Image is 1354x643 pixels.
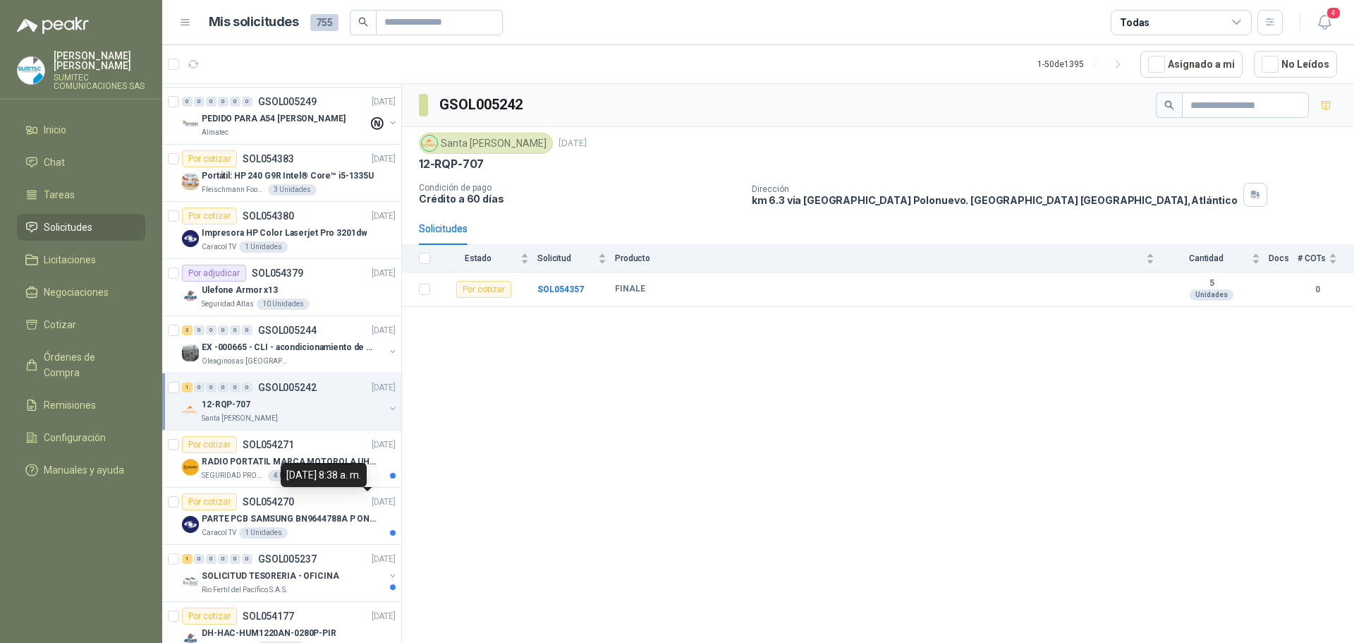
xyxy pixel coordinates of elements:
[372,210,396,223] p: [DATE]
[202,627,336,640] p: DH-HAC-HUM1220AN-0280P-PIR
[372,267,396,280] p: [DATE]
[243,154,294,164] p: SOL054383
[1312,10,1337,35] button: 4
[206,383,216,392] div: 0
[44,220,92,235] span: Solicitudes
[615,253,1143,263] span: Producto
[182,379,398,424] a: 1 0 0 0 0 0 GSOL005242[DATE] Company Logo12-RQP-707Santa [PERSON_NAME]
[281,463,367,487] div: [DATE] 8:38 a. m.
[258,383,317,392] p: GSOL005242
[242,97,252,107] div: 0
[182,383,193,392] div: 1
[194,325,205,335] div: 0
[268,470,317,481] div: 4 Unidades
[422,136,437,151] img: Company Logo
[182,554,193,564] div: 1
[439,94,525,116] h3: GSOL005242
[182,325,193,335] div: 3
[194,554,205,564] div: 0
[1163,278,1260,289] b: 5
[182,322,398,367] a: 3 0 0 0 0 0 GSOL005244[DATE] Company LogoEX -000665 - CLI - acondicionamiento de caja paraOleagin...
[439,253,518,263] span: Estado
[162,145,401,202] a: Por cotizarSOL054383[DATE] Company LogoPortátil: HP 240 G9R Intel® Core™ i5-1335UFleischmann Food...
[1254,51,1337,78] button: No Leídos
[243,611,294,621] p: SOL054177
[310,14,338,31] span: 755
[182,608,237,625] div: Por cotizar
[1298,253,1326,263] span: # COTs
[242,554,252,564] div: 0
[252,268,303,278] p: SOL054379
[372,381,396,395] p: [DATE]
[209,12,299,32] h1: Mis solicitudes
[218,325,228,335] div: 0
[182,97,193,107] div: 0
[1298,245,1354,272] th: # COTs
[182,230,199,247] img: Company Logo
[202,127,228,138] p: Almatec
[258,97,317,107] p: GSOL005249
[239,527,288,539] div: 1 Unidades
[17,246,145,273] a: Licitaciones
[243,440,294,450] p: SOL054271
[537,245,615,272] th: Solicitud
[230,383,240,392] div: 0
[17,181,145,208] a: Tareas
[372,495,396,509] p: [DATE]
[230,554,240,564] div: 0
[202,512,377,526] p: PARTE PCB SAMSUNG BN9644788A P ONECONNE
[1164,100,1174,110] span: search
[218,554,228,564] div: 0
[419,193,740,205] p: Crédito a 60 días
[182,150,237,167] div: Por cotizar
[202,455,377,469] p: RADIO PORTATIL MARCA MOTOROLA UHF SIN PANTALLA CON GPS, INCLUYE: ANTENA, BATERIA, CLIP Y CARGADOR
[202,227,367,240] p: Impresora HP Color Laserjet Pro 3201dw
[1120,15,1149,30] div: Todas
[1163,245,1269,272] th: Cantidad
[257,299,310,310] div: 10 Unidades
[419,133,553,154] div: Santa [PERSON_NAME]
[537,284,584,294] a: SOL054357
[202,570,339,583] p: SOLICITUD TESORERIA - OFICINA
[54,73,145,90] p: SUMITEC COMUNICACIONES SAS
[44,155,65,170] span: Chat
[372,610,396,623] p: [DATE]
[182,173,199,190] img: Company Logo
[202,398,250,411] p: 12-RQP-707
[182,344,199,361] img: Company Logo
[17,116,145,143] a: Inicio
[194,383,205,392] div: 0
[206,97,216,107] div: 0
[182,516,199,533] img: Company Logo
[372,152,396,166] p: [DATE]
[559,137,587,150] p: [DATE]
[206,325,216,335] div: 0
[1140,51,1243,78] button: Asignado a mi
[439,245,537,272] th: Estado
[372,438,396,452] p: [DATE]
[182,493,237,510] div: Por cotizar
[194,97,205,107] div: 0
[44,252,96,268] span: Licitaciones
[419,157,484,172] p: 12-RQP-707
[239,241,288,253] div: 1 Unidades
[1163,253,1249,263] span: Cantidad
[17,279,145,306] a: Negociaciones
[202,284,278,297] p: Ulefone Armor x13
[17,392,145,419] a: Remisiones
[182,265,246,282] div: Por adjudicar
[17,214,145,241] a: Solicitudes
[230,325,240,335] div: 0
[752,194,1238,206] p: km 6.3 via [GEOGRAPHIC_DATA] Polonuevo. [GEOGRAPHIC_DATA] [GEOGRAPHIC_DATA] , Atlántico
[162,202,401,259] a: Por cotizarSOL054380[DATE] Company LogoImpresora HP Color Laserjet Pro 3201dwCaracol TV1 Unidades
[44,462,124,478] span: Manuales y ayuda
[18,57,44,84] img: Company Logo
[182,459,199,476] img: Company Logo
[202,169,374,183] p: Portátil: HP 240 G9R Intel® Core™ i5-1335U
[372,324,396,337] p: [DATE]
[1298,283,1337,296] b: 0
[17,149,145,176] a: Chat
[268,184,317,196] div: 3 Unidades
[242,383,252,392] div: 0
